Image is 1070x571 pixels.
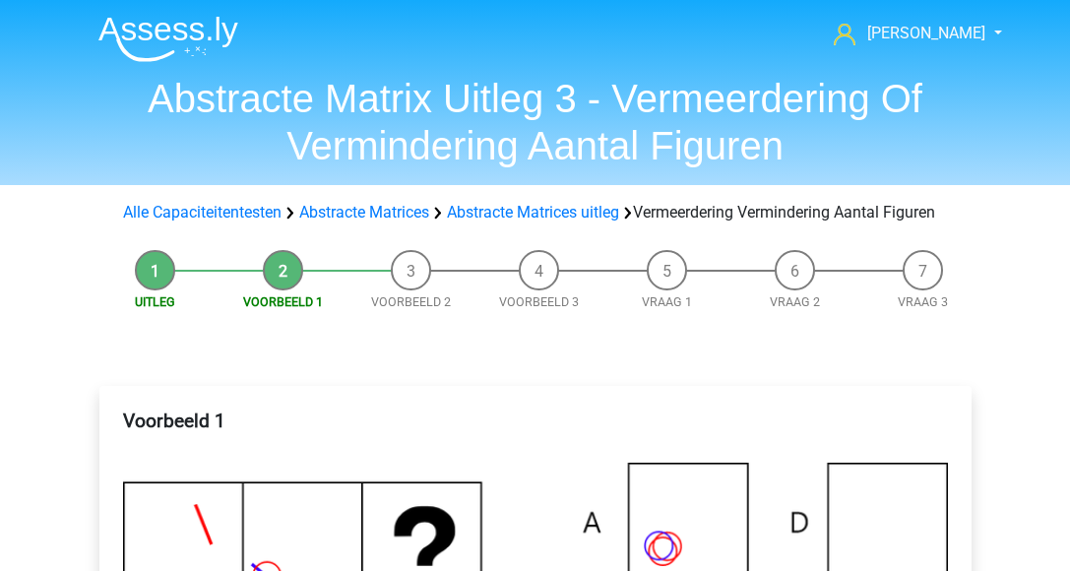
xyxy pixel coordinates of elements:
a: Vraag 3 [898,294,948,309]
a: Voorbeeld 1 [243,294,323,309]
a: Alle Capaciteitentesten [123,203,282,222]
b: Voorbeeld 1 [123,410,225,432]
a: Voorbeeld 2 [371,294,451,309]
h1: Abstracte Matrix Uitleg 3 - Vermeerdering Of Vermindering Aantal Figuren [83,75,988,169]
a: Abstracte Matrices uitleg [447,203,619,222]
span: [PERSON_NAME] [867,24,985,42]
a: Abstracte Matrices [299,203,429,222]
a: Voorbeeld 3 [499,294,579,309]
a: Vraag 1 [642,294,692,309]
div: Vermeerdering Vermindering Aantal Figuren [115,201,956,224]
a: [PERSON_NAME] [826,22,987,45]
a: Uitleg [135,294,175,309]
img: Assessly [98,16,238,62]
a: Vraag 2 [770,294,820,309]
